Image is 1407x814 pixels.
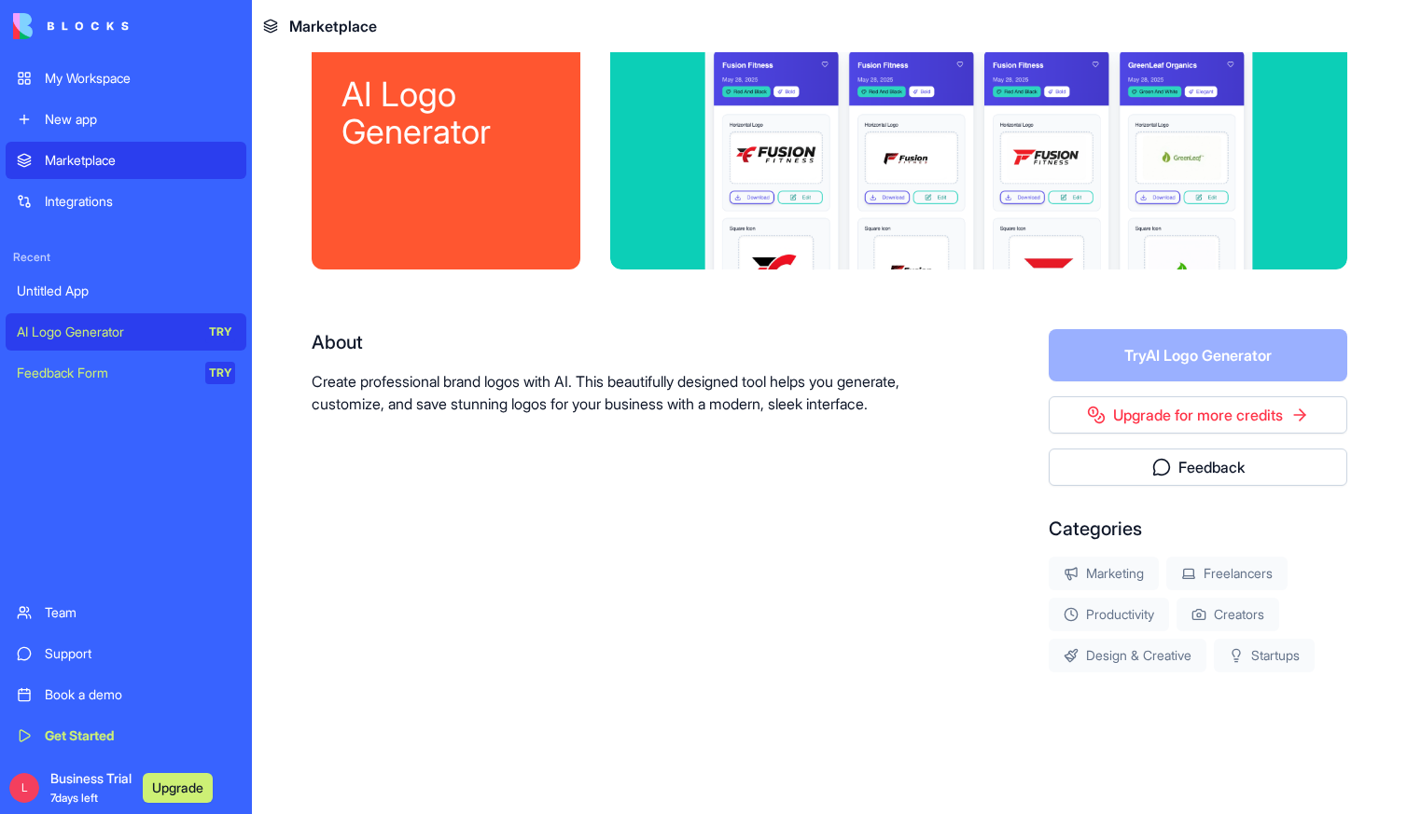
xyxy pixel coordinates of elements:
div: Feedback Form [17,364,192,382]
a: Feedback FormTRY [6,354,246,392]
a: My Workspace [6,60,246,97]
div: AI Logo Generator [341,76,550,150]
button: Feedback [1049,448,1347,486]
span: L [9,773,39,803]
div: TRY [205,362,235,384]
div: Support [45,644,235,663]
div: AI Logo Generator [17,323,192,341]
div: Get Started [45,726,235,745]
p: Create professional brand logos with AI. This beautifully designed tool helps you generate, custo... [312,370,929,415]
a: Get Started [6,717,246,754]
div: Design & Creative [1049,639,1206,672]
div: Book a demo [45,685,235,704]
div: Untitled App [17,282,235,300]
div: Productivity [1049,598,1169,631]
a: New app [6,101,246,138]
div: Freelancers [1166,557,1288,590]
a: Support [6,635,246,672]
a: Marketplace [6,142,246,179]
img: logo [13,13,129,39]
span: Business Trial [50,769,132,807]
div: New app [45,110,235,129]
a: AI Logo GeneratorTRY [6,313,246,351]
div: About [312,329,929,355]
div: Startups [1214,639,1315,672]
span: Recent [6,250,246,265]
div: Categories [1049,516,1347,542]
div: Team [45,603,235,622]
a: Team [6,594,246,631]
div: Marketplace [45,151,235,170]
button: Upgrade [143,773,213,803]
div: TRY [205,321,235,343]
div: Creators [1177,598,1279,631]
a: Untitled App [6,272,246,310]
span: 7 days left [50,791,98,805]
div: Integrations [45,192,235,211]
a: Book a demo [6,676,246,713]
a: Upgrade for more credits [1049,396,1347,434]
span: Marketplace [289,15,377,37]
a: Integrations [6,183,246,220]
div: My Workspace [45,69,235,88]
div: Marketing [1049,557,1159,590]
